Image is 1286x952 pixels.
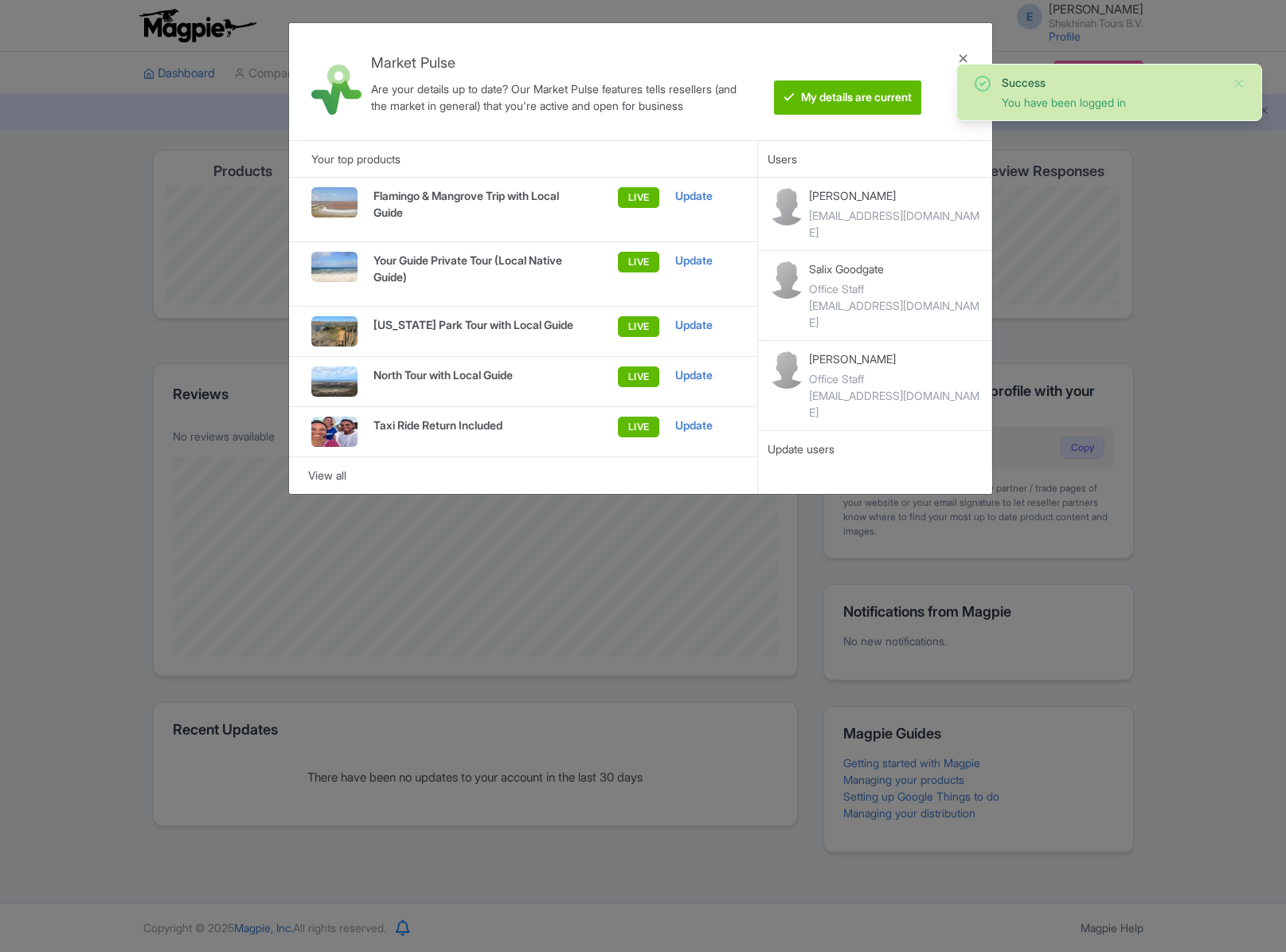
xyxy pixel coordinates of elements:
[809,351,982,367] p: [PERSON_NAME]
[1233,74,1245,93] button: Close
[311,65,362,115] img: market_pulse-1-0a5220b3d29e4a0de46fb7534bebe030.svg
[675,316,734,334] div: Update
[308,467,738,484] div: View all
[809,261,982,277] p: Salix Goodgate
[809,297,982,331] div: [EMAIL_ADDRESS][DOMAIN_NAME]
[768,261,806,299] img: contact-b11cc6e953956a0c50a2f97983291f06.png
[371,80,751,114] div: Are your details up to date? Our Market Pulse features tells resellers (and the market in general...
[311,252,358,282] img: gjnzgot0zwzsemkingvi.jpg
[809,370,982,387] div: Office Staff
[373,187,584,221] p: Flamingo & Mangrove Trip with Local Guide
[311,366,358,397] img: gsw7rhypzgntqtktawgh.jpg
[373,366,584,383] p: North Tour with Local Guide
[373,252,584,285] p: Your Guide Private Tour (Local Native Guide)
[675,417,734,434] div: Update
[311,316,358,347] img: bbdkjfrxzlffjfq1lc5r.jpg
[311,187,358,217] img: lejokny0zll60mc1i10i.jpg
[809,387,982,421] div: [EMAIL_ADDRESS][DOMAIN_NAME]
[1002,74,1220,91] div: Success
[758,140,992,177] div: Users
[768,441,982,458] div: Update users
[768,351,806,389] img: contact-b11cc6e953956a0c50a2f97983291f06.png
[809,207,982,241] div: [EMAIL_ADDRESS][DOMAIN_NAME]
[373,316,584,333] p: [US_STATE] Park Tour with Local Guide
[675,366,734,384] div: Update
[675,187,734,205] div: Update
[1002,94,1220,111] div: You have been logged in
[809,280,982,297] div: Office Staff
[373,417,584,433] p: Taxi Ride Return Included
[809,187,982,204] p: [PERSON_NAME]
[675,252,734,269] div: Update
[774,80,921,115] btn: My details are current
[289,140,757,177] div: Your top products
[311,417,358,447] img: v9nu3w2o0u96dedkzfxp.jpg
[371,55,751,71] h4: Market Pulse
[768,187,806,225] img: contact-b11cc6e953956a0c50a2f97983291f06.png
